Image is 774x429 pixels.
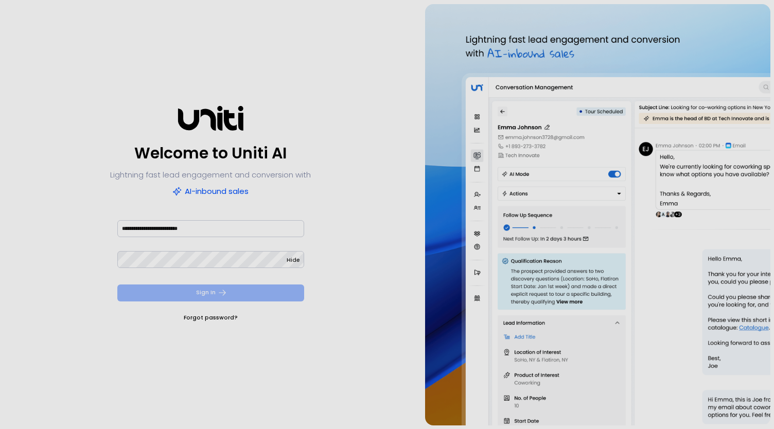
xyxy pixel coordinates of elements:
p: Lightning fast lead engagement and conversion with [110,168,311,182]
p: Welcome to Uniti AI [134,141,287,166]
span: Hide [287,256,300,264]
a: Forgot password? [184,313,238,323]
p: AI-inbound sales [172,184,249,199]
button: Hide [287,255,300,265]
img: auth-hero.png [425,4,770,425]
button: Sign In [117,284,304,301]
